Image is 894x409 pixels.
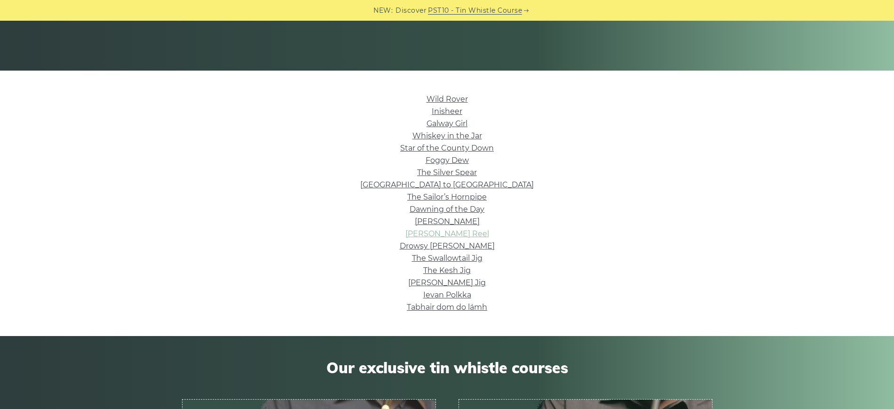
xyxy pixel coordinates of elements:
[428,5,522,16] a: PST10 - Tin Whistle Course
[423,290,471,299] a: Ievan Polkka
[373,5,393,16] span: NEW:
[405,229,489,238] a: [PERSON_NAME] Reel
[407,192,487,201] a: The Sailor’s Hornpipe
[417,168,477,177] a: The Silver Spear
[412,254,483,263] a: The Swallowtail Jig
[400,241,495,250] a: Drowsy [PERSON_NAME]
[408,278,486,287] a: [PERSON_NAME] Jig
[415,217,480,226] a: [PERSON_NAME]
[427,119,467,128] a: Galway Girl
[407,303,487,312] a: Tabhair dom do lámh
[396,5,427,16] span: Discover
[426,156,469,165] a: Foggy Dew
[410,205,484,214] a: Dawning of the Day
[360,180,534,189] a: [GEOGRAPHIC_DATA] to [GEOGRAPHIC_DATA]
[182,359,712,377] span: Our exclusive tin whistle courses
[412,131,482,140] a: Whiskey in the Jar
[432,107,462,116] a: Inisheer
[400,144,494,152] a: Star of the County Down
[427,95,468,104] a: Wild Rover
[423,266,471,275] a: The Kesh Jig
